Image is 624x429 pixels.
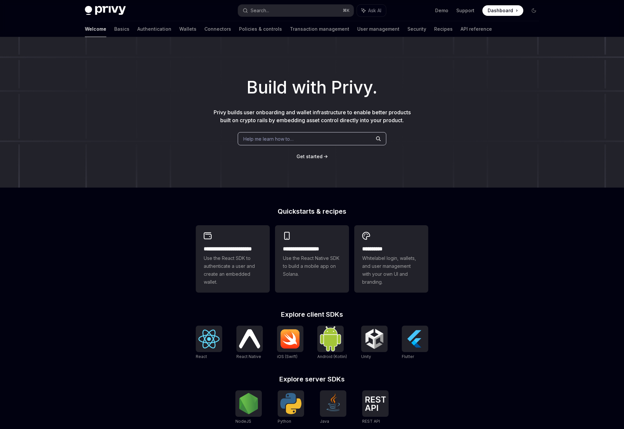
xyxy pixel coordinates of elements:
a: Authentication [137,21,171,37]
span: Whitelabel login, wallets, and user management with your own UI and branding. [362,254,420,286]
h2: Quickstarts & recipes [196,208,428,215]
a: UnityUnity [361,326,388,360]
span: REST API [362,419,380,424]
span: iOS (Swift) [277,354,297,359]
span: Get started [296,154,323,159]
span: Flutter [402,354,414,359]
h2: Explore server SDKs [196,376,428,382]
span: Privy builds user onboarding and wallet infrastructure to enable better products built on crypto ... [214,109,411,124]
button: Toggle dark mode [529,5,539,16]
img: iOS (Swift) [280,329,301,349]
a: React NativeReact Native [236,326,263,360]
a: Recipes [434,21,453,37]
img: React Native [239,329,260,348]
a: Support [456,7,474,14]
img: REST API [365,396,386,411]
a: Demo [435,7,448,14]
span: Unity [361,354,371,359]
a: API reference [461,21,492,37]
img: React [198,330,220,348]
span: Help me learn how to… [243,135,294,142]
a: Policies & controls [239,21,282,37]
span: Use the React SDK to authenticate a user and create an embedded wallet. [204,254,262,286]
span: ⌘ K [343,8,350,13]
a: NodeJSNodeJS [235,390,262,425]
a: REST APIREST API [362,390,389,425]
a: Android (Kotlin)Android (Kotlin) [317,326,347,360]
div: Search... [251,7,269,15]
a: Connectors [204,21,231,37]
button: Ask AI [357,5,386,17]
img: dark logo [85,6,126,15]
span: Python [278,419,291,424]
h1: Build with Privy. [11,75,613,100]
img: Python [280,393,301,414]
a: Basics [114,21,129,37]
a: Get started [296,153,323,160]
a: Welcome [85,21,106,37]
img: NodeJS [238,393,259,414]
h2: Explore client SDKs [196,311,428,318]
a: **** *****Whitelabel login, wallets, and user management with your own UI and branding. [354,225,428,293]
img: Java [323,393,344,414]
span: Java [320,419,329,424]
img: Android (Kotlin) [320,326,341,351]
span: React [196,354,207,359]
img: Unity [364,328,385,349]
span: NodeJS [235,419,251,424]
a: iOS (Swift)iOS (Swift) [277,326,303,360]
a: ReactReact [196,326,222,360]
span: Android (Kotlin) [317,354,347,359]
a: Transaction management [290,21,349,37]
a: Wallets [179,21,196,37]
span: Dashboard [488,7,513,14]
img: Flutter [404,328,426,349]
span: Use the React Native SDK to build a mobile app on Solana. [283,254,341,278]
a: JavaJava [320,390,346,425]
a: Security [407,21,426,37]
span: Ask AI [368,7,381,14]
span: React Native [236,354,261,359]
a: Dashboard [482,5,523,16]
a: PythonPython [278,390,304,425]
a: **** **** **** ***Use the React Native SDK to build a mobile app on Solana. [275,225,349,293]
a: FlutterFlutter [402,326,428,360]
button: Search...⌘K [238,5,354,17]
a: User management [357,21,399,37]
